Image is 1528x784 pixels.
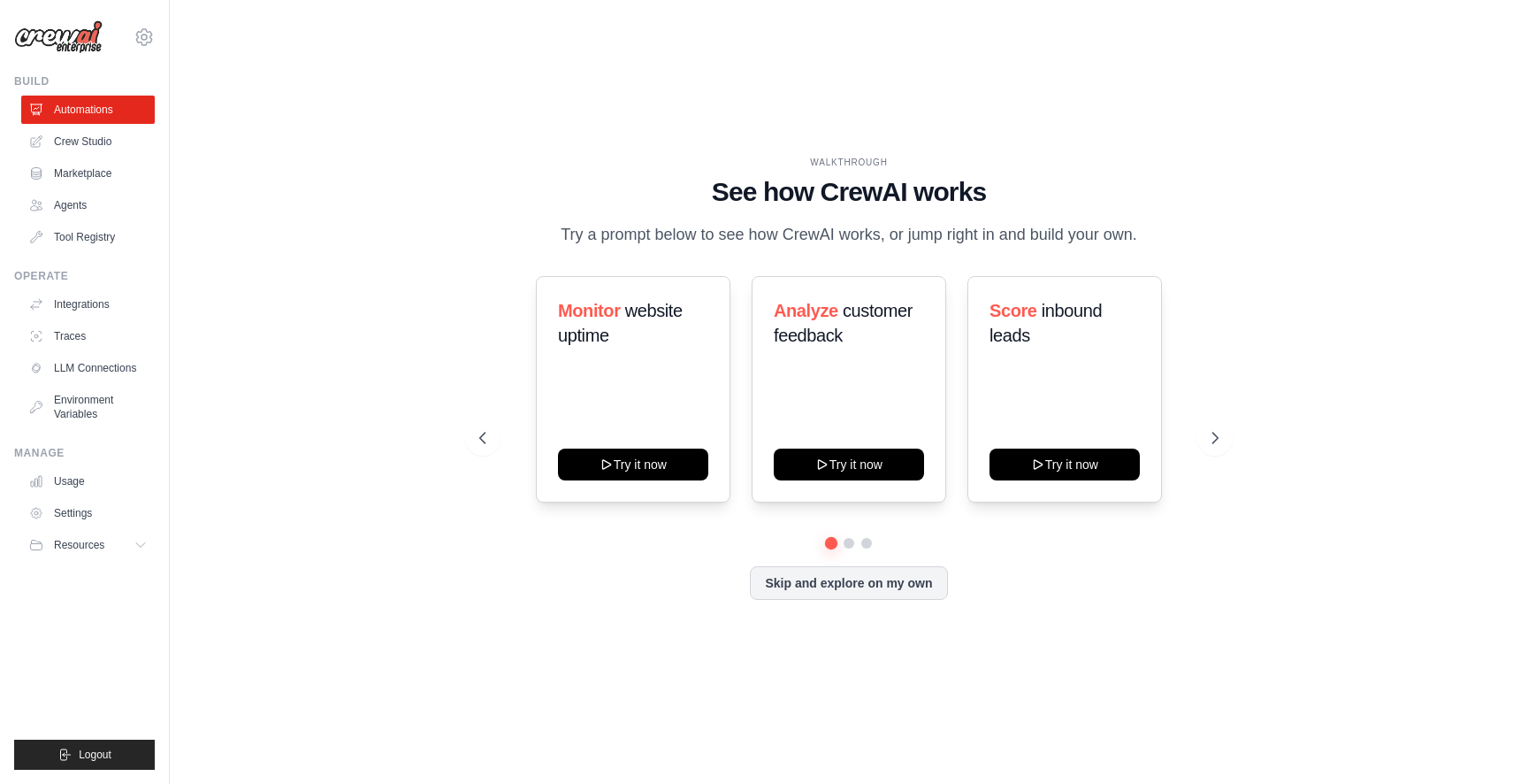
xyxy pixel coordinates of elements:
span: Monitor [558,301,621,320]
a: Crew Studio [21,127,155,156]
button: Resources [21,531,155,559]
span: Score [989,301,1037,320]
a: Usage [21,467,155,496]
div: Operate [14,269,155,283]
a: Agents [21,191,155,219]
button: Try it now [774,449,924,480]
a: Tool Registry [21,223,155,251]
button: Try it now [989,449,1140,480]
div: WALKTHROUGH [479,156,1218,169]
span: inbound leads [989,301,1102,345]
span: Resources [54,538,104,552]
div: Widżet czatu [1440,699,1528,784]
button: Try it now [558,449,708,480]
img: Logo [14,20,103,54]
a: Automations [21,96,155,124]
a: LLM Connections [21,354,155,382]
span: Logout [79,748,111,762]
button: Logout [14,740,155,770]
a: Traces [21,322,155,350]
div: Build [14,74,155,88]
a: Integrations [21,290,155,319]
h1: See how CrewAI works [479,176,1218,208]
button: Skip and explore on my own [750,566,947,600]
div: Manage [14,446,155,460]
span: Analyze [774,301,838,320]
a: Settings [21,499,155,527]
span: customer feedback [774,301,913,345]
iframe: Chat Widget [1440,699,1528,784]
p: Try a prompt below to see how CrewAI works, or jump right in and build your own. [552,222,1146,248]
a: Marketplace [21,159,155,188]
a: Environment Variables [21,386,155,428]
